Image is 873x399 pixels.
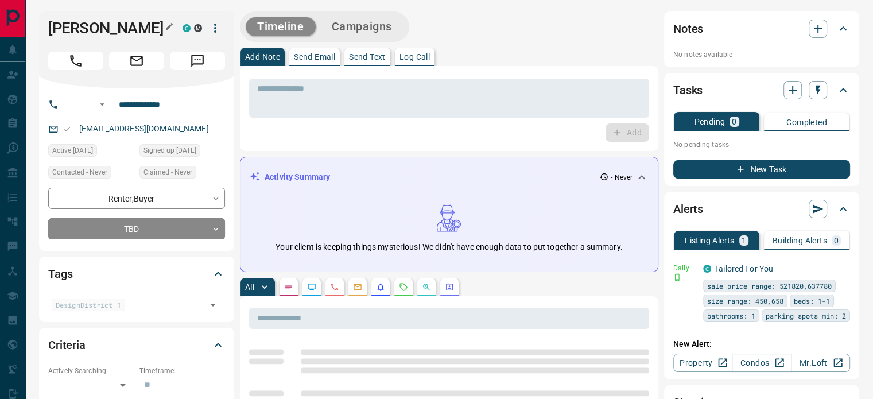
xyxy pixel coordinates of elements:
[265,171,330,183] p: Activity Summary
[766,310,846,321] span: parking spots min: 2
[109,52,164,70] span: Email
[707,295,783,307] span: size range: 450,658
[330,282,339,292] svg: Calls
[786,118,827,126] p: Completed
[732,118,736,126] p: 0
[707,310,755,321] span: bathrooms: 1
[732,354,791,372] a: Condos
[794,295,830,307] span: beds: 1-1
[170,52,225,70] span: Message
[673,200,703,218] h2: Alerts
[245,53,280,61] p: Add Note
[673,354,732,372] a: Property
[48,188,225,209] div: Renter , Buyer
[48,260,225,288] div: Tags
[48,336,86,354] h2: Criteria
[422,282,431,292] svg: Opportunities
[139,366,225,376] p: Timeframe:
[284,282,293,292] svg: Notes
[742,237,746,245] p: 1
[376,282,385,292] svg: Listing Alerts
[685,237,735,245] p: Listing Alerts
[673,195,850,223] div: Alerts
[139,144,225,160] div: Thu Jan 16 2014
[48,52,103,70] span: Call
[79,124,209,133] a: [EMAIL_ADDRESS][DOMAIN_NAME]
[349,53,386,61] p: Send Text
[95,98,109,111] button: Open
[791,354,850,372] a: Mr.Loft
[445,282,454,292] svg: Agent Actions
[183,24,191,32] div: condos.ca
[673,76,850,104] div: Tasks
[245,283,254,291] p: All
[673,49,850,60] p: No notes available
[673,136,850,153] p: No pending tasks
[715,264,773,273] a: Tailored For You
[673,160,850,179] button: New Task
[673,338,850,350] p: New Alert:
[294,53,335,61] p: Send Email
[773,237,827,245] p: Building Alerts
[703,265,711,273] div: condos.ca
[63,125,71,133] svg: Email Valid
[194,24,202,32] div: mrloft.ca
[52,166,107,178] span: Contacted - Never
[307,282,316,292] svg: Lead Browsing Activity
[611,172,633,183] p: - Never
[48,19,165,37] h1: [PERSON_NAME]
[399,282,408,292] svg: Requests
[276,241,622,253] p: Your client is keeping things mysterious! We didn't have enough data to put together a summary.
[143,145,196,156] span: Signed up [DATE]
[48,265,72,283] h2: Tags
[205,297,221,313] button: Open
[48,144,134,160] div: Thu Oct 14 2021
[48,366,134,376] p: Actively Searching:
[673,263,696,273] p: Daily
[834,237,839,245] p: 0
[707,280,832,292] span: sale price range: 521820,637780
[320,17,403,36] button: Campaigns
[673,20,703,38] h2: Notes
[694,118,725,126] p: Pending
[52,145,93,156] span: Active [DATE]
[48,218,225,239] div: TBD
[399,53,430,61] p: Log Call
[353,282,362,292] svg: Emails
[673,15,850,42] div: Notes
[673,81,703,99] h2: Tasks
[673,273,681,281] svg: Push Notification Only
[250,166,649,188] div: Activity Summary- Never
[246,17,316,36] button: Timeline
[48,331,225,359] div: Criteria
[143,166,192,178] span: Claimed - Never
